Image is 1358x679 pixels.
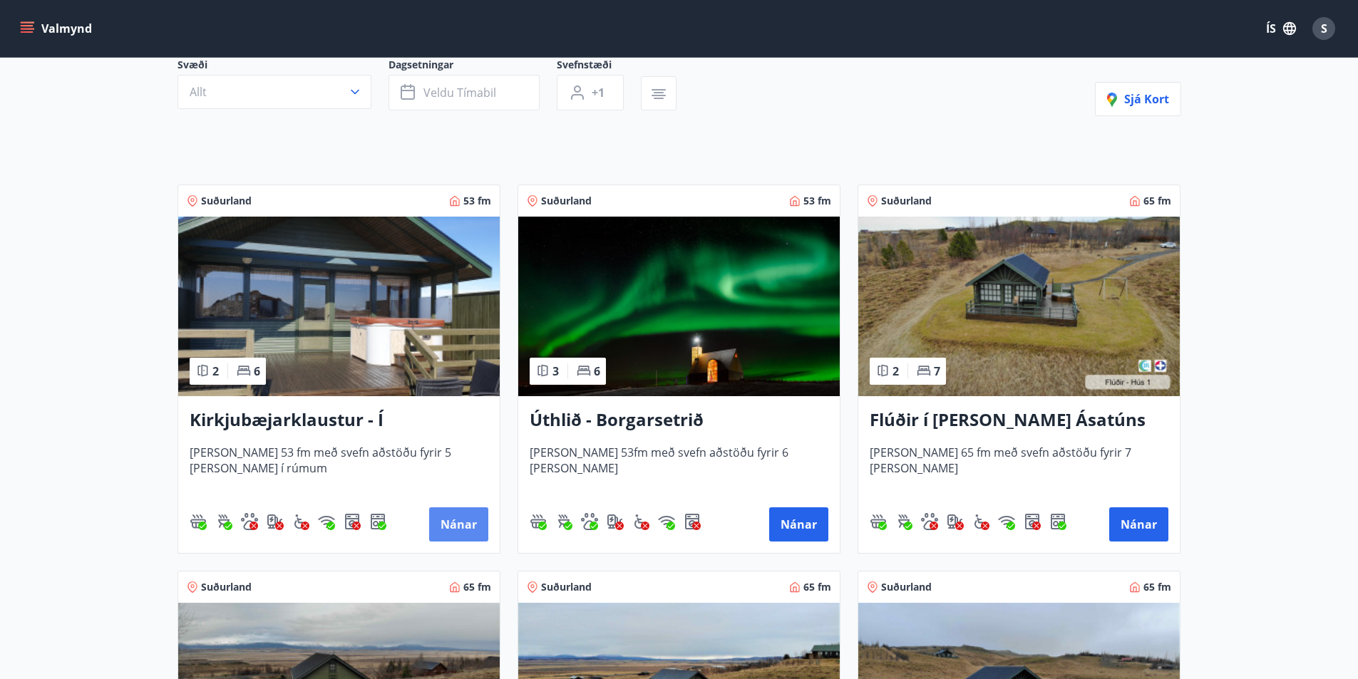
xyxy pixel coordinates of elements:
[972,513,989,530] div: Aðgengi fyrir hjólastól
[344,513,361,530] img: Dl16BY4EX9PAW649lg1C3oBuIaAsR6QVDQBO2cTm.svg
[592,85,605,100] span: +1
[215,513,232,530] img: ZXjrS3QKesehq6nQAPjaRuRTI364z8ohTALB4wBr.svg
[658,513,675,530] img: HJRyFFsYp6qjeUYhR4dAD8CaCEsnIFYZ05miwXoh.svg
[557,58,641,75] span: Svefnstæði
[632,513,649,530] div: Aðgengi fyrir hjólastól
[541,194,592,208] span: Suðurland
[429,507,488,541] button: Nánar
[998,513,1015,530] div: Þráðlaust net
[998,513,1015,530] img: HJRyFFsYp6qjeUYhR4dAD8CaCEsnIFYZ05miwXoh.svg
[389,58,557,75] span: Dagsetningar
[1143,580,1171,594] span: 65 fm
[921,513,938,530] div: Gæludýr
[1307,11,1341,46] button: S
[934,363,940,379] span: 7
[190,445,488,492] span: [PERSON_NAME] 53 fm með svefn aðstöðu fyrir 5 [PERSON_NAME] í rúmum
[530,408,828,433] h3: Úthlið - Borgarsetrið
[1095,82,1181,116] button: Sjá kort
[870,513,887,530] img: h89QDIuHlAdpqTriuIvuEWkTH976fOgBEOOeu1mi.svg
[541,580,592,594] span: Suðurland
[581,513,598,530] div: Gæludýr
[1107,91,1169,107] span: Sjá kort
[201,194,252,208] span: Suðurland
[895,513,912,530] img: ZXjrS3QKesehq6nQAPjaRuRTI364z8ohTALB4wBr.svg
[369,513,386,530] div: Uppþvottavél
[17,16,98,41] button: menu
[881,580,932,594] span: Suðurland
[1258,16,1304,41] button: ÍS
[254,363,260,379] span: 6
[870,513,887,530] div: Heitur pottur
[552,363,559,379] span: 3
[267,513,284,530] img: nH7E6Gw2rvWFb8XaSdRp44dhkQaj4PJkOoRYItBQ.svg
[190,84,207,100] span: Allt
[318,513,335,530] div: Þráðlaust net
[267,513,284,530] div: Hleðslustöð fyrir rafbíla
[463,580,491,594] span: 65 fm
[972,513,989,530] img: 8IYIKVZQyRlUC6HQIIUSdjpPGRncJsz2RzLgWvp4.svg
[870,445,1168,492] span: [PERSON_NAME] 65 fm með svefn aðstöðu fyrir 7 [PERSON_NAME]
[803,194,831,208] span: 53 fm
[530,513,547,530] img: h89QDIuHlAdpqTriuIvuEWkTH976fOgBEOOeu1mi.svg
[178,75,371,109] button: Allt
[389,75,540,110] button: Veldu tímabil
[190,408,488,433] h3: Kirkjubæjarklaustur - Í [PERSON_NAME] Hæðargarðs
[947,513,964,530] img: nH7E6Gw2rvWFb8XaSdRp44dhkQaj4PJkOoRYItBQ.svg
[212,363,219,379] span: 2
[1109,507,1168,541] button: Nánar
[292,513,309,530] div: Aðgengi fyrir hjólastól
[684,513,701,530] div: Þvottavél
[594,363,600,379] span: 6
[292,513,309,530] img: 8IYIKVZQyRlUC6HQIIUSdjpPGRncJsz2RzLgWvp4.svg
[1049,513,1066,530] img: 7hj2GulIrg6h11dFIpsIzg8Ak2vZaScVwTihwv8g.svg
[178,58,389,75] span: Svæði
[318,513,335,530] img: HJRyFFsYp6qjeUYhR4dAD8CaCEsnIFYZ05miwXoh.svg
[607,513,624,530] img: nH7E6Gw2rvWFb8XaSdRp44dhkQaj4PJkOoRYItBQ.svg
[607,513,624,530] div: Hleðslustöð fyrir rafbíla
[463,194,491,208] span: 53 fm
[190,513,207,530] img: h89QDIuHlAdpqTriuIvuEWkTH976fOgBEOOeu1mi.svg
[947,513,964,530] div: Hleðslustöð fyrir rafbíla
[895,513,912,530] div: Gasgrill
[870,408,1168,433] h3: Flúðir í [PERSON_NAME] Ásatúns hús 1 - í [GEOGRAPHIC_DATA] C
[215,513,232,530] div: Gasgrill
[1024,513,1041,530] div: Þvottavél
[555,513,572,530] img: ZXjrS3QKesehq6nQAPjaRuRTI364z8ohTALB4wBr.svg
[769,507,828,541] button: Nánar
[241,513,258,530] div: Gæludýr
[893,363,899,379] span: 2
[557,75,624,110] button: +1
[803,580,831,594] span: 65 fm
[921,513,938,530] img: pxcaIm5dSOV3FS4whs1soiYWTwFQvksT25a9J10C.svg
[344,513,361,530] div: Þvottavél
[369,513,386,530] img: 7hj2GulIrg6h11dFIpsIzg8Ak2vZaScVwTihwv8g.svg
[881,194,932,208] span: Suðurland
[190,513,207,530] div: Heitur pottur
[178,217,500,396] img: Paella dish
[632,513,649,530] img: 8IYIKVZQyRlUC6HQIIUSdjpPGRncJsz2RzLgWvp4.svg
[241,513,258,530] img: pxcaIm5dSOV3FS4whs1soiYWTwFQvksT25a9J10C.svg
[423,85,496,100] span: Veldu tímabil
[1321,21,1327,36] span: S
[684,513,701,530] img: Dl16BY4EX9PAW649lg1C3oBuIaAsR6QVDQBO2cTm.svg
[1143,194,1171,208] span: 65 fm
[1049,513,1066,530] div: Uppþvottavél
[518,217,840,396] img: Paella dish
[1024,513,1041,530] img: Dl16BY4EX9PAW649lg1C3oBuIaAsR6QVDQBO2cTm.svg
[858,217,1180,396] img: Paella dish
[201,580,252,594] span: Suðurland
[658,513,675,530] div: Þráðlaust net
[555,513,572,530] div: Gasgrill
[530,445,828,492] span: [PERSON_NAME] 53fm með svefn aðstöðu fyrir 6 [PERSON_NAME]
[581,513,598,530] img: pxcaIm5dSOV3FS4whs1soiYWTwFQvksT25a9J10C.svg
[530,513,547,530] div: Heitur pottur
